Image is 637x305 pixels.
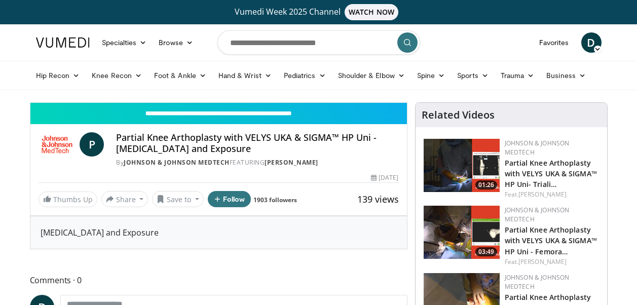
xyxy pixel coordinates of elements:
[475,247,497,256] span: 03:49
[96,32,153,53] a: Specialties
[505,225,597,256] a: Partial Knee Arthoplasty with VELYS UKA & SIGMA™ HP Uni - Femora…
[424,206,500,259] a: 03:49
[505,206,570,223] a: Johnson & Johnson MedTech
[345,4,398,20] span: WATCH NOW
[533,32,575,53] a: Favorites
[505,273,570,291] a: Johnson & Johnson MedTech
[540,65,592,86] a: Business
[495,65,541,86] a: Trauma
[505,158,597,189] a: Partial Knee Arthoplasty with VELYS UKA & SIGMA™ HP Uni- Triali…
[505,139,570,157] a: Johnson & Johnson MedTech
[371,173,398,182] div: [DATE]
[411,65,451,86] a: Spine
[30,216,407,249] div: [MEDICAL_DATA] and Exposure
[278,65,332,86] a: Pediatrics
[101,191,148,207] button: Share
[116,158,398,167] div: By FEATURING
[451,65,495,86] a: Sports
[148,65,212,86] a: Foot & Ankle
[518,190,567,199] a: [PERSON_NAME]
[253,196,297,204] a: 1903 followers
[152,191,204,207] button: Save to
[357,193,399,205] span: 139 views
[581,32,602,53] a: D
[39,132,76,157] img: Johnson & Johnson MedTech
[475,180,497,189] span: 01:26
[505,190,599,199] div: Feat.
[332,65,411,86] a: Shoulder & Elbow
[30,274,407,287] span: Comments 0
[30,65,86,86] a: Hip Recon
[422,109,495,121] h4: Related Videos
[36,37,90,48] img: VuMedi Logo
[153,32,199,53] a: Browse
[80,132,104,157] a: P
[424,206,500,259] img: 13513cbe-2183-4149-ad2a-2a4ce2ec625a.png.150x105_q85_crop-smart_upscale.png
[208,191,251,207] button: Follow
[505,257,599,266] div: Feat.
[265,158,318,167] a: [PERSON_NAME]
[424,139,500,192] img: 54517014-b7e0-49d7-8366-be4d35b6cc59.png.150x105_q85_crop-smart_upscale.png
[424,139,500,192] a: 01:26
[518,257,567,266] a: [PERSON_NAME]
[116,132,398,154] h4: Partial Knee Arthoplasty with VELYS UKA & SIGMA™ HP Uni - [MEDICAL_DATA] and Exposure
[38,4,600,20] a: Vumedi Week 2025 ChannelWATCH NOW
[212,65,278,86] a: Hand & Wrist
[124,158,230,167] a: Johnson & Johnson MedTech
[39,192,97,207] a: Thumbs Up
[217,30,420,55] input: Search topics, interventions
[86,65,148,86] a: Knee Recon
